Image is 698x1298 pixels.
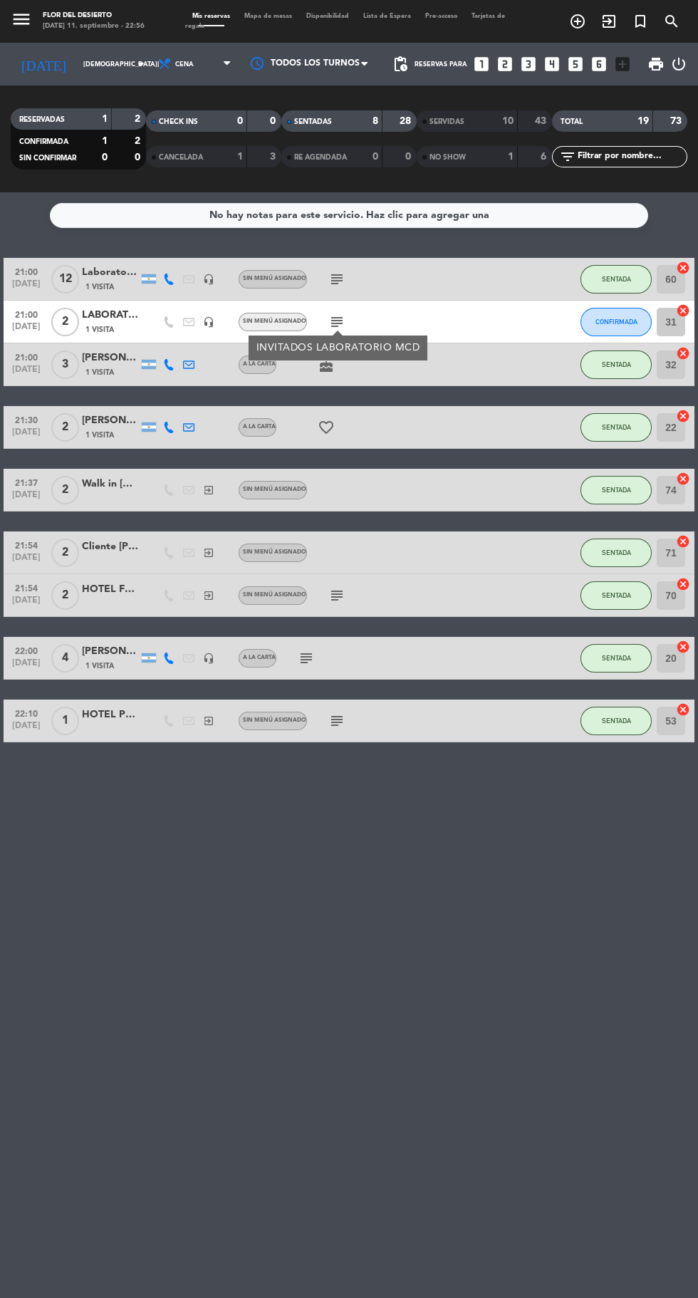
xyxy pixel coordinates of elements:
i: cancel [676,702,690,717]
i: filter_list [559,148,576,165]
i: turned_in_not [632,13,649,30]
span: Sin menú asignado [243,487,306,492]
i: looks_two [496,55,514,73]
span: Lista de Espera [356,13,418,19]
i: favorite_border [318,419,335,436]
span: SENTADA [602,717,631,725]
strong: 8 [373,116,378,126]
button: SENTADA [580,707,652,735]
div: [PERSON_NAME] [82,412,139,429]
span: A LA CARTA [243,361,276,367]
span: CONFIRMADA [19,138,68,145]
span: Sin menú asignado [243,318,306,324]
strong: 2 [135,114,143,124]
span: 1 [51,707,79,735]
i: search [663,13,680,30]
span: 2 [51,476,79,504]
span: CANCELADA [159,154,203,161]
strong: 0 [373,152,378,162]
span: 21:00 [9,348,44,365]
strong: 19 [637,116,649,126]
span: 1 Visita [85,324,114,336]
i: cake [318,356,335,373]
i: looks_5 [566,55,585,73]
span: SENTADA [602,360,631,368]
div: [PERSON_NAME] [82,350,139,366]
span: [DATE] [9,553,44,569]
i: subject [328,271,345,288]
i: cancel [676,640,690,654]
span: SENTADA [602,549,631,556]
span: Sin menú asignado [243,717,306,723]
strong: 0 [237,116,243,126]
i: cancel [676,534,690,549]
span: SENTADA [602,423,631,431]
span: SERVIDAS [429,118,464,125]
i: headset_mic [203,316,214,328]
span: SIN CONFIRMAR [19,155,76,162]
i: [DATE] [11,50,76,78]
span: 21:00 [9,263,44,279]
strong: 0 [270,116,278,126]
strong: 1 [102,136,108,146]
span: 1 Visita [85,660,114,672]
strong: 28 [400,116,414,126]
strong: 1 [102,114,108,124]
span: Reservas para [415,61,467,68]
i: exit_to_app [203,590,214,601]
span: 21:30 [9,411,44,427]
span: [DATE] [9,658,44,675]
i: subject [328,587,345,604]
i: arrow_drop_down [132,56,150,73]
i: looks_4 [543,55,561,73]
i: cancel [676,303,690,318]
button: SENTADA [580,351,652,379]
div: HOTEL FUENTE MAYOR [82,581,139,598]
i: menu [11,9,32,30]
div: INVITADOS LABORATORIO MCD [256,341,420,355]
span: SENTADA [602,654,631,662]
span: [DATE] [9,279,44,296]
span: [DATE] [9,365,44,381]
i: looks_3 [519,55,538,73]
span: TOTAL [561,118,583,125]
span: Sin menú asignado [243,549,306,555]
span: A LA CARTA [243,424,276,430]
i: power_settings_new [670,56,687,73]
span: 2 [51,308,79,336]
span: [DATE] [9,490,44,507]
span: 22:00 [9,642,44,658]
i: looks_one [472,55,491,73]
div: No hay notas para este servicio. Haz clic para agregar una [209,207,489,224]
span: A LA CARTA [243,655,276,660]
i: subject [328,712,345,730]
i: subject [328,313,345,331]
span: [DATE] [9,322,44,338]
i: cancel [676,409,690,423]
span: 1 Visita [85,281,114,293]
span: 21:54 [9,579,44,596]
div: Walk in [GEOGRAPHIC_DATA] [82,476,139,492]
span: 4 [51,644,79,673]
strong: 0 [135,152,143,162]
div: Cliente [PERSON_NAME] [82,539,139,555]
div: [PERSON_NAME] [82,643,139,660]
span: 22:10 [9,705,44,721]
input: Filtrar por nombre... [576,149,687,165]
strong: 43 [535,116,549,126]
div: LOG OUT [670,43,687,85]
button: SENTADA [580,476,652,504]
span: 1 Visita [85,430,114,441]
strong: 73 [670,116,684,126]
i: cancel [676,577,690,591]
strong: 6 [541,152,549,162]
button: SENTADA [580,413,652,442]
strong: 0 [405,152,414,162]
strong: 2 [135,136,143,146]
span: pending_actions [392,56,409,73]
strong: 10 [502,116,514,126]
span: Disponibilidad [299,13,356,19]
span: [DATE] [9,721,44,737]
span: RESERVADAS [19,116,65,123]
button: menu [11,9,32,33]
